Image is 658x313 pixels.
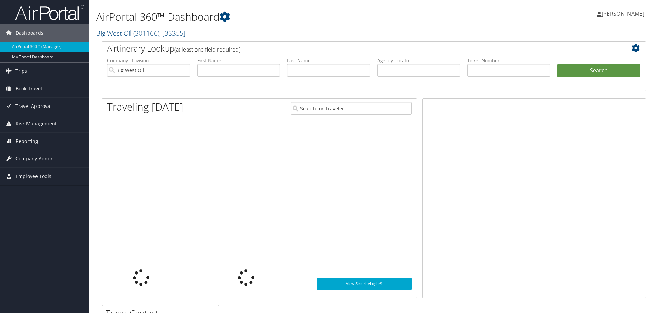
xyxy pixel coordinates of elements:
[317,278,412,290] a: View SecurityLogic®
[15,63,27,80] span: Trips
[96,10,466,24] h1: AirPortal 360™ Dashboard
[15,4,84,21] img: airportal-logo.png
[133,29,159,38] span: ( 301166 )
[107,57,190,64] label: Company - Division:
[602,10,644,18] span: [PERSON_NAME]
[15,80,42,97] span: Book Travel
[197,57,280,64] label: First Name:
[15,24,43,42] span: Dashboards
[597,3,651,24] a: [PERSON_NAME]
[15,98,52,115] span: Travel Approval
[15,115,57,132] span: Risk Management
[291,102,412,115] input: Search for Traveler
[377,57,460,64] label: Agency Locator:
[96,29,185,38] a: Big West Oil
[15,168,51,185] span: Employee Tools
[15,150,54,167] span: Company Admin
[159,29,185,38] span: , [ 33355 ]
[15,133,38,150] span: Reporting
[557,64,640,78] button: Search
[287,57,370,64] label: Last Name:
[107,43,595,54] h2: Airtinerary Lookup
[107,100,183,114] h1: Traveling [DATE]
[174,46,240,53] span: (at least one field required)
[467,57,551,64] label: Ticket Number:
